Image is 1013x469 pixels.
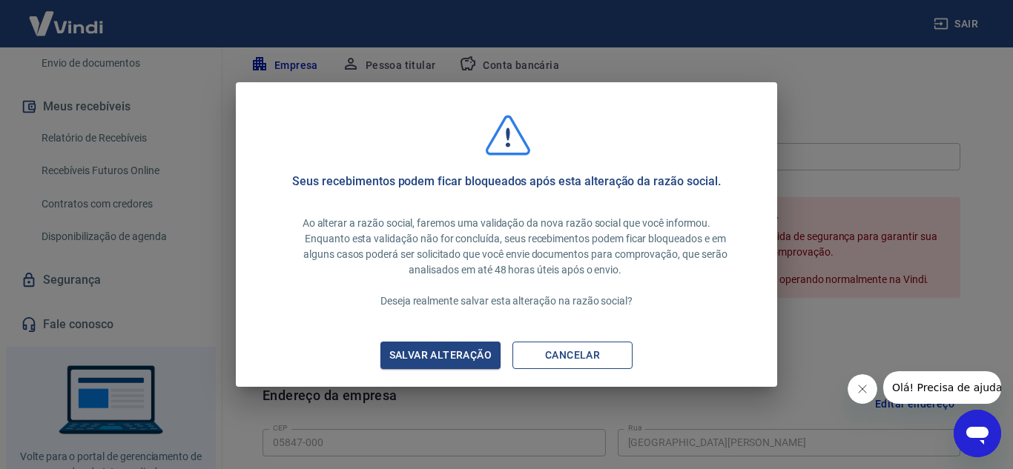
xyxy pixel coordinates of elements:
p: Ao alterar a razão social, faremos uma validação da nova razão social que você informou. Enquanto... [286,216,727,309]
iframe: Mensagem da empresa [883,371,1001,404]
iframe: Fechar mensagem [848,374,877,404]
button: Salvar alteração [380,342,501,369]
iframe: Botão para abrir a janela de mensagens [954,410,1001,457]
span: Olá! Precisa de ajuda? [9,10,125,22]
h5: Seus recebimentos podem ficar bloqueados após esta alteração da razão social. [292,174,720,189]
button: Cancelar [512,342,633,369]
div: Salvar alteração [372,346,509,365]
